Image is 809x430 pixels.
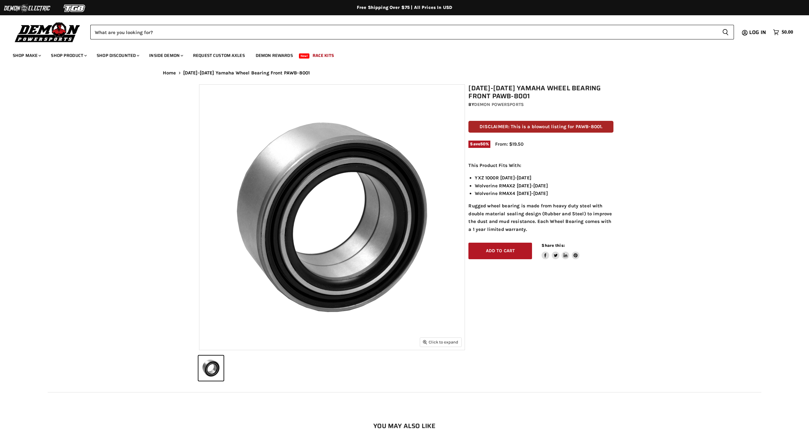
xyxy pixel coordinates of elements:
form: Product [90,25,734,39]
img: Demon Powersports [13,21,82,43]
li: Wolverine RMAX4 [DATE]-[DATE] [475,190,613,197]
div: by [468,101,613,108]
span: Share this: [542,243,564,248]
aside: Share this: [542,243,579,260]
span: Add to cart [486,248,515,253]
a: Demon Rewards [251,49,298,62]
a: Shop Discounted [92,49,143,62]
a: Request Custom Axles [188,49,250,62]
span: Log in [749,28,766,36]
a: Shop Make [8,49,45,62]
a: Demon Powersports [474,102,524,107]
a: Race Kits [308,49,339,62]
a: $0.00 [770,28,796,37]
a: Log in [746,30,770,35]
button: Search [717,25,734,39]
p: DISCLAIMER: This is a blowout listing for PAWB-8001. [468,121,613,133]
h1: [DATE]-[DATE] Yamaha Wheel Bearing Front PAWB-8001 [468,84,613,100]
h2: You may also like [163,422,646,430]
input: Search [90,25,717,39]
p: This Product Fits With: [468,162,613,169]
ul: Main menu [8,46,792,62]
nav: Breadcrumbs [150,70,659,76]
li: YXZ 1000R [DATE]-[DATE] [475,174,613,182]
span: [DATE]-[DATE] Yamaha Wheel Bearing Front PAWB-8001 [183,70,310,76]
span: 50 [480,142,486,146]
button: 2019-2024 Yamaha Wheel Bearing Front PAWB-8001 thumbnail [198,356,224,381]
div: Rugged wheel bearing is made from heavy duty steel with double material sealing design (Rubber an... [468,162,613,233]
span: New! [299,53,310,59]
button: Add to cart [468,243,532,260]
button: Click to expand [420,338,461,346]
img: 2019-2024 Yamaha Wheel Bearing Front PAWB-8001 [199,85,465,350]
a: Inside Demon [144,49,187,62]
span: From: $19.50 [495,141,523,147]
a: Shop Product [46,49,91,62]
li: Wolverine RMAX2 [DATE]-[DATE] [475,182,613,190]
img: Demon Electric Logo 2 [3,2,51,14]
span: Click to expand [423,340,458,344]
img: TGB Logo 2 [51,2,99,14]
span: $0.00 [782,29,793,35]
a: Home [163,70,176,76]
span: Save % [468,141,490,148]
div: Free Shipping Over $75 | All Prices In USD [150,5,659,10]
